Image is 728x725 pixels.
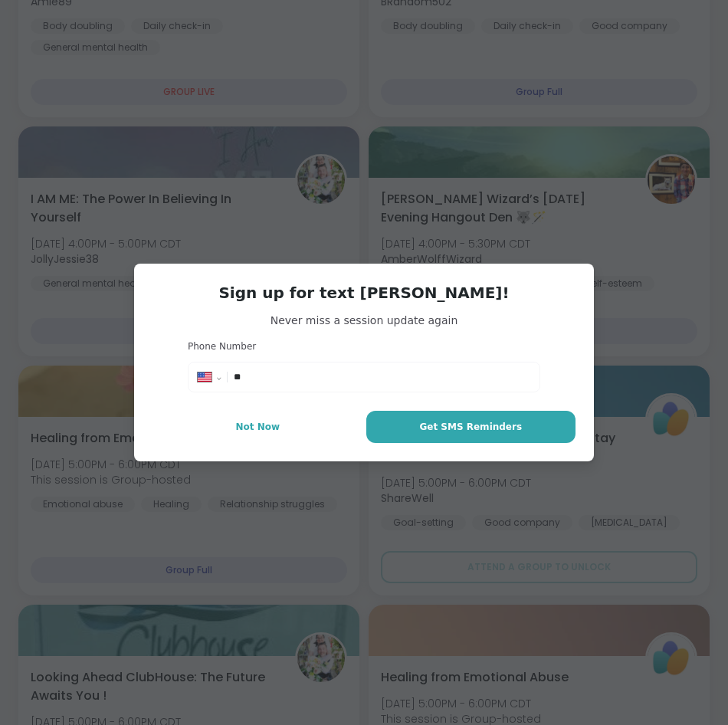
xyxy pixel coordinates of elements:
span: Get SMS Reminders [419,420,522,434]
span: Not Now [235,420,280,434]
button: Not Now [152,411,363,443]
button: Get SMS Reminders [366,411,576,443]
span: Never miss a session update again [152,313,576,328]
h3: Sign up for text [PERSON_NAME]! [152,282,576,303]
h3: Phone Number [188,340,540,353]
